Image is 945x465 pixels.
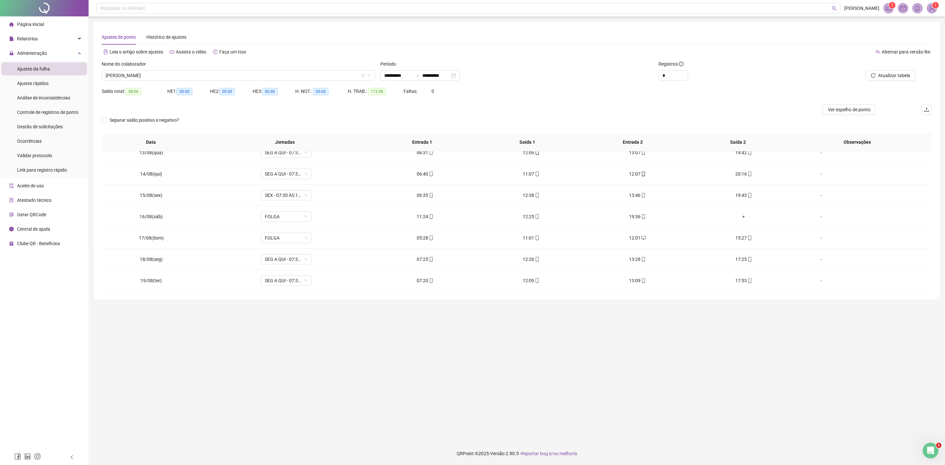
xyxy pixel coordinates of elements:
div: 19:42 [696,149,792,156]
span: Ocorrências [17,138,42,144]
div: 11:24 [377,213,473,220]
span: 13/08(qua) [139,150,163,155]
span: Ajustes rápidos [17,81,49,86]
span: mail [900,5,906,11]
span: Faça um tour [219,49,246,54]
span: mobile [640,257,646,262]
span: mobile [428,257,433,262]
div: 20:16 [696,170,792,178]
span: mobile [747,236,752,240]
span: 1 [891,3,893,8]
span: mobile [428,172,433,176]
div: 12:25 [483,213,579,220]
span: Leia o artigo sobre ajustes [110,49,163,54]
span: Alternar para versão lite [882,49,930,54]
span: mobile [640,193,646,198]
span: mobile [428,150,433,155]
span: 00:00 [262,88,278,95]
div: HE 1: [167,88,210,95]
img: 75896 [927,3,937,13]
div: - [802,170,841,178]
div: 13:07 [590,149,685,156]
div: 13:09 [590,277,685,284]
span: mobile [747,257,752,262]
span: Ajustes da folha [17,66,50,72]
span: mobile [428,214,433,219]
div: H. NOT.: [295,88,348,95]
span: Reportar bug e/ou melhoria [521,451,577,456]
span: mobile [534,278,539,283]
span: gift [9,241,14,246]
th: Saída 1 [475,133,580,151]
div: 06:40 [377,170,473,178]
span: youtube [170,50,174,54]
span: mobile [747,193,752,198]
label: Nome do colaborador [102,60,150,68]
div: 05:28 [377,234,473,242]
span: filter [361,74,365,77]
span: SEG A QUI - 07:30 ÀS 17:30 [265,148,308,158]
span: mobile [534,236,539,240]
span: SEG A QUI - 07:30 ÀS 17:30 [265,254,308,264]
div: HE 3: [253,88,295,95]
span: 1 [934,3,937,8]
span: mobile [534,257,539,262]
span: 16/08(sáb) [139,214,163,219]
div: 06:31 [377,149,473,156]
span: facebook [14,453,21,460]
div: 12:07 [590,170,685,178]
span: notification [886,5,892,11]
span: 0 [431,89,434,94]
div: 11:07 [483,170,579,178]
div: 11:01 [483,234,579,242]
div: HE 2: [210,88,253,95]
span: mobile [747,150,752,155]
span: Versão [490,451,505,456]
span: instagram [34,453,41,460]
span: mobile [640,150,646,155]
span: solution [9,198,14,202]
iframe: Intercom live chat [923,443,938,458]
div: 07:25 [377,256,473,263]
span: 15/08(sex) [140,193,162,198]
span: Relatórios [17,36,38,41]
span: JORDAN SANTOS VIEIRA [106,71,371,80]
button: Ver espelho de ponto [823,104,876,115]
div: - [802,149,841,156]
span: mobile [428,193,433,198]
span: 14/08(qui) [140,171,162,177]
span: [PERSON_NAME] [844,5,879,12]
span: file-text [103,50,108,54]
div: 12:38 [483,192,579,199]
div: H. TRAB.: [348,88,404,95]
span: 00:00 [313,88,328,95]
span: Observações [796,138,919,146]
span: Gerar QRCode [17,212,46,217]
span: Link para registro rápido [17,167,67,173]
span: 18/08(seg) [140,257,163,262]
span: swap-right [414,73,420,78]
span: audit [9,183,14,188]
div: 13:46 [590,192,685,199]
div: 12:09 [483,277,579,284]
span: mobile [534,214,539,219]
span: 00:00 [220,88,235,95]
span: Análise de inconsistências [17,95,70,100]
span: Clube QR - Beneficios [17,241,60,246]
span: SEG A QUI - 07:30 ÀS 17:30 [265,276,308,285]
span: mobile [534,172,539,176]
th: Saída 2 [685,133,791,151]
span: info-circle [9,227,14,231]
div: 07:20 [377,277,473,284]
footer: QRPoint © 2025 - 2.90.5 - [89,442,945,465]
span: file [9,36,14,41]
span: history [213,50,218,54]
span: Controle de registros de ponto [17,110,78,115]
span: down [367,74,371,77]
span: mobile [747,278,752,283]
span: desktop [640,236,646,240]
th: Jornadas [200,133,369,151]
span: home [9,22,14,27]
span: Gestão de solicitações [17,124,63,129]
div: 15:27 [696,234,792,242]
